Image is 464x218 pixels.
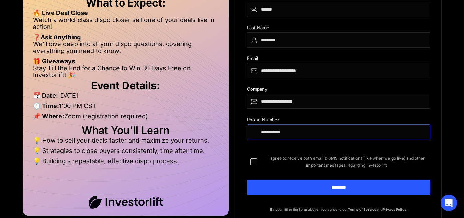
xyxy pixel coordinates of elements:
a: Privacy Policy [383,207,406,211]
li: [DATE] [33,92,218,103]
p: By submitting the form above, you agree to our and . [247,206,430,213]
li: Watch a world-class dispo closer sell one of your deals live in action! [33,17,218,34]
li: 1:00 PM CST [33,103,218,113]
div: Open Intercom Messenger [441,195,457,211]
li: 💡 Strategies to close buyers consistently, time after time. [33,147,218,158]
strong: 🔥 Live Deal Close [33,9,88,17]
div: Company [247,86,430,94]
strong: 🎁 Giveaways [33,58,75,65]
a: Terms of Service [348,207,376,211]
li: Zoom (registration required) [33,113,218,123]
li: 💡 How to sell your deals faster and maximize your returns. [33,137,218,147]
div: Last Name [247,25,430,32]
span: I agree to receive both email & SMS notifications (like when we go live) and other important mess... [263,155,430,169]
div: Phone Number [247,117,430,124]
strong: ❓Ask Anything [33,33,81,41]
div: Email [247,56,430,63]
li: We’ll dive deep into all your dispo questions, covering everything you need to know. [33,41,218,58]
strong: 🕒 Time: [33,102,59,110]
strong: 📌 Where: [33,113,64,120]
li: Stay Till the End for a Chance to Win 30 Days Free on Investorlift! 🎉 [33,65,218,79]
h2: What You'll Learn [33,127,218,134]
li: 💡 Building a repeatable, effective dispo process. [33,158,218,165]
strong: Event Details: [91,79,160,92]
strong: 📅 Date: [33,92,58,99]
